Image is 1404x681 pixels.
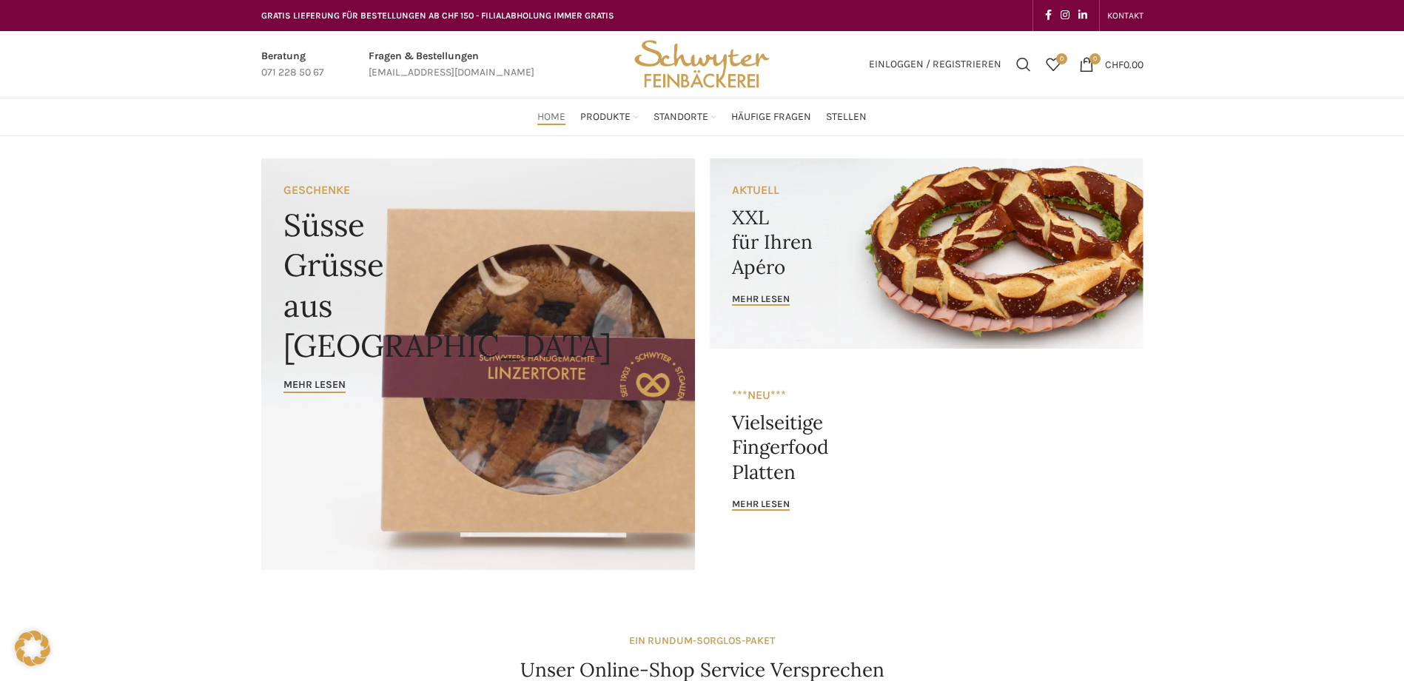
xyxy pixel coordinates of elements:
[1074,5,1092,26] a: Linkedin social link
[869,59,1001,70] span: Einloggen / Registrieren
[1089,53,1101,64] span: 0
[826,110,867,124] span: Stellen
[1056,5,1074,26] a: Instagram social link
[731,102,811,132] a: Häufige Fragen
[580,110,631,124] span: Produkte
[710,363,1143,570] a: Banner link
[537,110,565,124] span: Home
[369,48,534,81] a: Infobox link
[826,102,867,132] a: Stellen
[1009,50,1038,79] a: Suchen
[1056,53,1067,64] span: 0
[1038,50,1068,79] div: Meine Wunschliste
[580,102,639,132] a: Produkte
[1105,58,1123,70] span: CHF
[1072,50,1151,79] a: 0 CHF0.00
[654,110,708,124] span: Standorte
[254,102,1151,132] div: Main navigation
[654,102,716,132] a: Standorte
[629,31,774,98] img: Bäckerei Schwyter
[261,10,614,21] span: GRATIS LIEFERUNG FÜR BESTELLUNGEN AB CHF 150 - FILIALABHOLUNG IMMER GRATIS
[1107,10,1143,21] span: KONTAKT
[1041,5,1056,26] a: Facebook social link
[1105,58,1143,70] bdi: 0.00
[710,158,1143,349] a: Banner link
[1038,50,1068,79] a: 0
[1100,1,1151,30] div: Secondary navigation
[731,110,811,124] span: Häufige Fragen
[629,634,775,647] strong: EIN RUNDUM-SORGLOS-PAKET
[861,50,1009,79] a: Einloggen / Registrieren
[629,57,774,70] a: Site logo
[1107,1,1143,30] a: KONTAKT
[261,48,324,81] a: Infobox link
[537,102,565,132] a: Home
[261,158,695,570] a: Banner link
